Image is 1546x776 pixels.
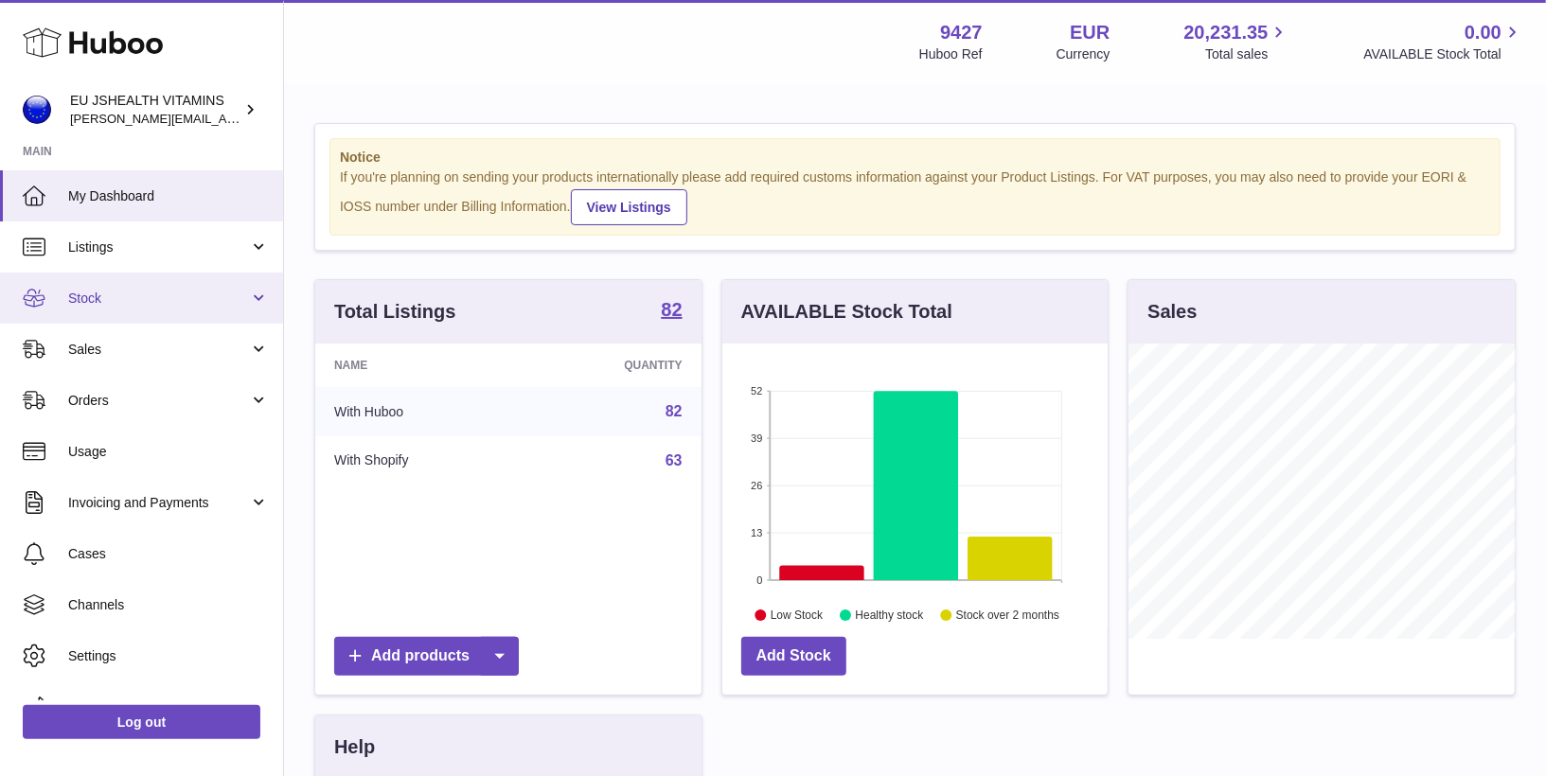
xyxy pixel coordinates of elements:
[70,92,240,128] div: EU JSHEALTH VITAMINS
[1147,299,1197,325] h3: Sales
[919,45,983,63] div: Huboo Ref
[315,387,524,436] td: With Huboo
[334,734,375,760] h3: Help
[68,443,269,461] span: Usage
[661,300,682,319] strong: 82
[23,96,51,124] img: laura@jessicasepel.com
[1057,45,1111,63] div: Currency
[1205,45,1289,63] span: Total sales
[1363,45,1523,63] span: AVAILABLE Stock Total
[1183,20,1289,63] a: 20,231.35 Total sales
[68,494,249,512] span: Invoicing and Payments
[1183,20,1268,45] span: 20,231.35
[771,608,824,622] text: Low Stock
[741,637,846,676] a: Add Stock
[940,20,983,45] strong: 9427
[340,149,1490,167] strong: Notice
[956,608,1059,622] text: Stock over 2 months
[1465,20,1502,45] span: 0.00
[334,637,519,676] a: Add products
[751,385,762,397] text: 52
[751,527,762,538] text: 13
[68,698,269,716] span: Returns
[315,344,524,387] th: Name
[1363,20,1523,63] a: 0.00 AVAILABLE Stock Total
[68,392,249,410] span: Orders
[751,432,762,444] text: 39
[756,574,762,586] text: 0
[661,300,682,323] a: 82
[68,545,269,563] span: Cases
[70,111,380,126] span: [PERSON_NAME][EMAIL_ADDRESS][DOMAIN_NAME]
[23,705,260,739] a: Log out
[68,596,269,614] span: Channels
[68,647,269,665] span: Settings
[340,168,1490,225] div: If you're planning on sending your products internationally please add required customs informati...
[751,480,762,491] text: 26
[855,608,924,622] text: Healthy stock
[68,238,249,256] span: Listings
[666,403,683,419] a: 82
[334,299,456,325] h3: Total Listings
[571,189,687,225] a: View Listings
[524,344,702,387] th: Quantity
[68,341,249,359] span: Sales
[68,290,249,308] span: Stock
[315,436,524,485] td: With Shopify
[666,452,683,468] a: 63
[741,299,952,325] h3: AVAILABLE Stock Total
[1070,20,1110,45] strong: EUR
[68,187,269,205] span: My Dashboard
